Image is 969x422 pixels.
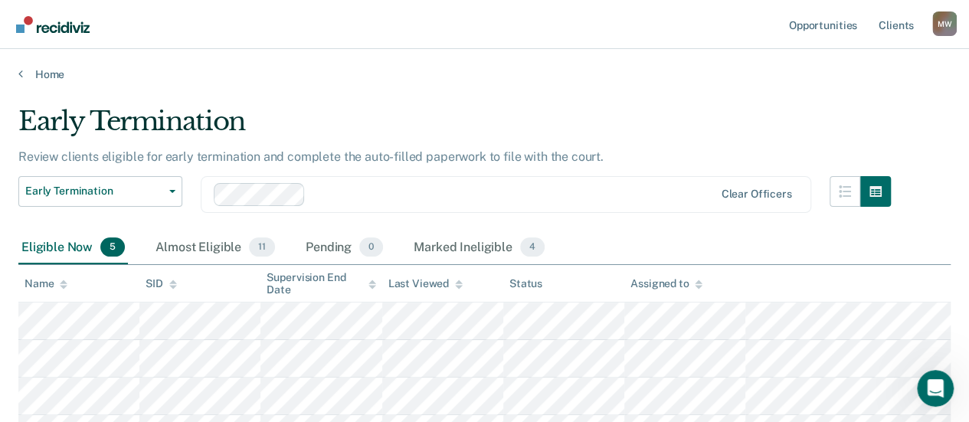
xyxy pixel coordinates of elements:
div: Assigned to [630,277,702,290]
div: Pending0 [303,231,386,265]
div: Status [509,277,542,290]
div: Eligible Now5 [18,231,128,265]
span: Early Termination [25,185,163,198]
button: Profile dropdown button [932,11,957,36]
div: Name [25,277,67,290]
div: SID [146,277,177,290]
span: 11 [249,237,275,257]
div: Early Termination [18,106,891,149]
span: 4 [520,237,545,257]
button: Early Termination [18,176,182,207]
div: Almost Eligible11 [152,231,278,265]
iframe: Intercom live chat [917,370,954,407]
p: Review clients eligible for early termination and complete the auto-filled paperwork to file with... [18,149,604,164]
span: 0 [359,237,383,257]
div: M W [932,11,957,36]
div: Supervision End Date [267,271,375,297]
div: Clear officers [721,188,791,201]
span: 5 [100,237,125,257]
div: Last Viewed [388,277,463,290]
img: Recidiviz [16,16,90,33]
a: Home [18,67,951,81]
div: Marked Ineligible4 [411,231,548,265]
